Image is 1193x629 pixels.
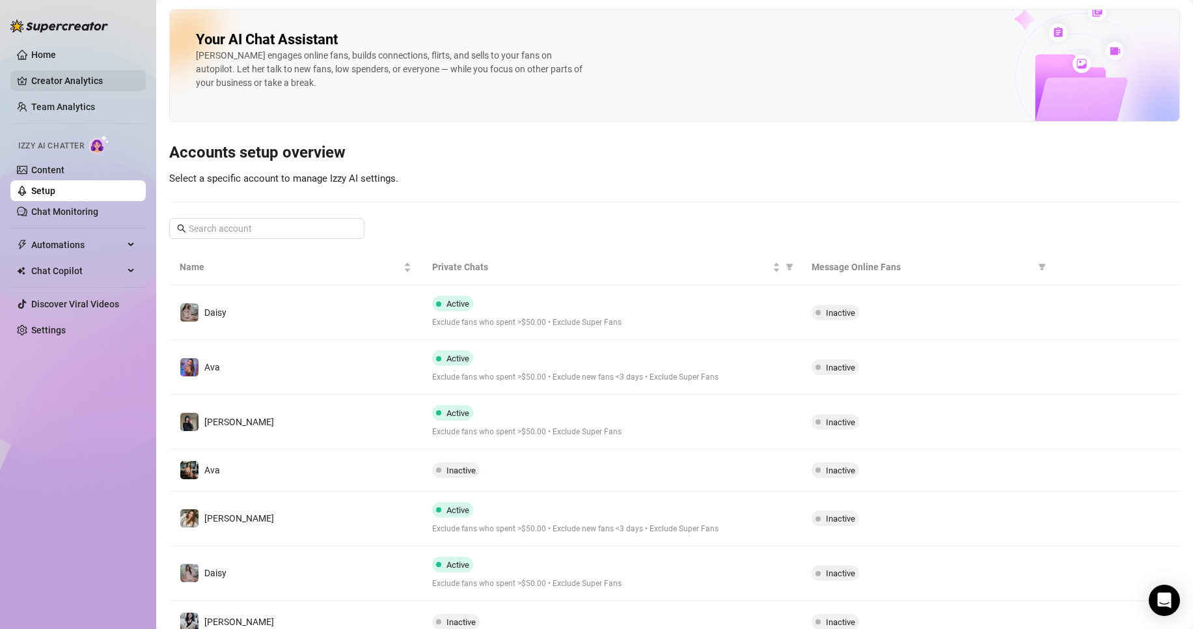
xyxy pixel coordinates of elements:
span: Inactive [826,514,855,524]
a: Content [31,165,64,175]
span: Inactive [826,617,855,627]
span: [PERSON_NAME] [204,617,274,627]
th: Private Chats [422,249,801,285]
a: Setup [31,186,55,196]
span: Exclude fans who spent >$50.00 • Exclude Super Fans [432,426,790,438]
span: Exclude fans who spent >$50.00 • Exclude new fans <3 days • Exclude Super Fans [432,523,790,535]
div: Open Intercom Messenger [1149,585,1180,616]
span: Inactive [446,617,476,627]
span: filter [1038,263,1046,271]
a: Team Analytics [31,102,95,112]
span: [PERSON_NAME] [204,417,274,427]
span: Select a specific account to manage Izzy AI settings. [169,173,398,184]
span: Ava [204,465,220,475]
span: Name [180,260,401,274]
span: Chat Copilot [31,260,124,281]
h2: Your AI Chat Assistant [196,31,338,49]
span: Active [446,408,469,418]
span: Active [446,354,469,363]
span: Inactive [826,417,855,427]
div: [PERSON_NAME] engages online fans, builds connections, flirts, and sells to your fans on autopilo... [196,49,586,90]
img: Anna [180,413,199,431]
span: Inactive [826,308,855,318]
span: Izzy AI Chatter [18,140,84,152]
th: Name [169,249,422,285]
span: Ava [204,362,220,372]
a: Creator Analytics [31,70,135,91]
span: filter [786,263,793,271]
span: Active [446,560,469,570]
img: Daisy [180,303,199,322]
span: Inactive [446,466,476,475]
a: Home [31,49,56,60]
a: Chat Monitoring [31,206,98,217]
span: Private Chats [432,260,769,274]
span: filter [783,257,796,277]
img: Chat Copilot [17,266,25,275]
span: Automations [31,234,124,255]
span: Daisy [204,568,226,578]
a: Discover Viral Videos [31,299,119,309]
span: Active [446,505,469,515]
img: logo-BBDzfeDw.svg [10,20,108,33]
a: Settings [31,325,66,335]
img: Paige [180,509,199,527]
input: Search account [189,221,346,236]
img: AI Chatter [89,135,109,154]
span: filter [1035,257,1049,277]
span: Daisy [204,307,226,318]
span: [PERSON_NAME] [204,513,274,524]
span: thunderbolt [17,240,27,250]
span: search [177,224,186,233]
h3: Accounts setup overview [169,143,1180,163]
span: Inactive [826,466,855,475]
img: Ava [180,358,199,376]
span: Message Online Fans [812,260,1033,274]
span: Inactive [826,363,855,372]
img: Ava [180,461,199,479]
img: Daisy [180,564,199,582]
span: Exclude fans who spent >$50.00 • Exclude Super Fans [432,578,790,590]
span: Active [446,299,469,309]
span: Exclude fans who spent >$50.00 • Exclude new fans <3 days • Exclude Super Fans [432,371,790,384]
span: Exclude fans who spent >$50.00 • Exclude Super Fans [432,316,790,329]
span: Inactive [826,568,855,578]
